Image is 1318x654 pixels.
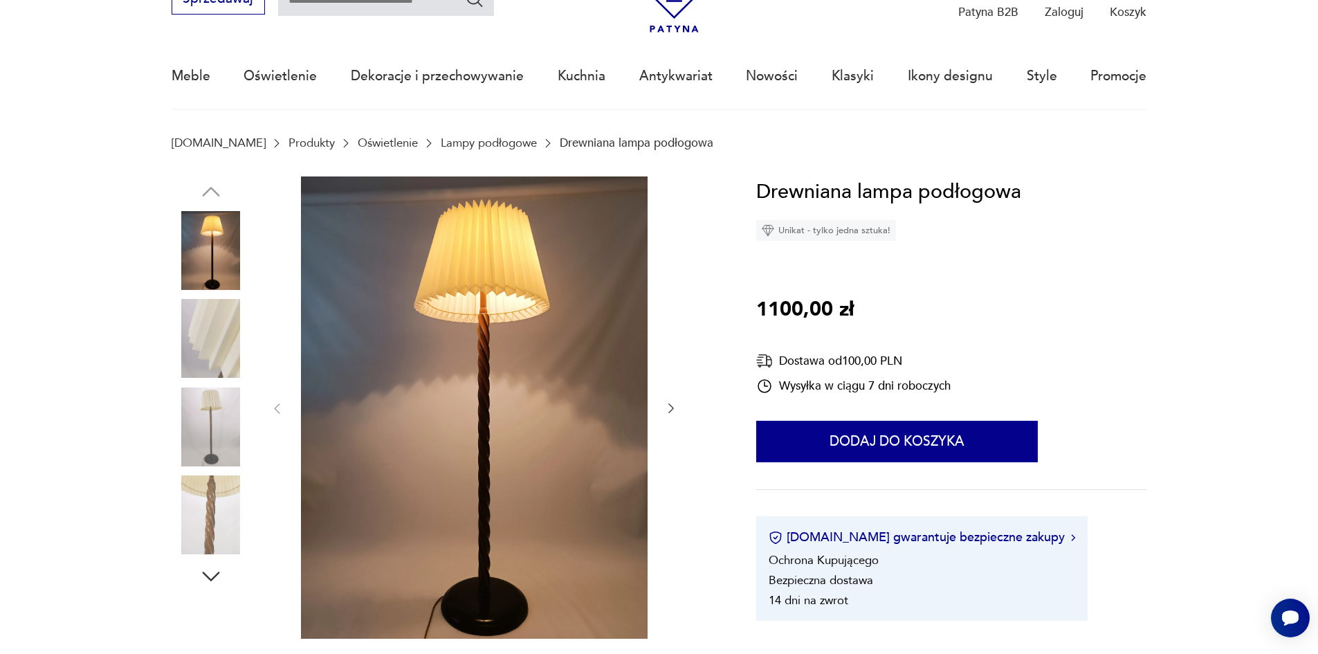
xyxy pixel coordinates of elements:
[172,299,250,378] img: Zdjęcie produktu Drewniana lampa podłogowa
[769,529,1075,546] button: [DOMAIN_NAME] gwarantuje bezpieczne zakupy
[769,531,782,545] img: Ikona certyfikatu
[769,592,848,608] li: 14 dni na zwrot
[1045,4,1083,20] p: Zaloguj
[832,44,874,108] a: Klasyki
[769,552,879,568] li: Ochrona Kupującego
[746,44,798,108] a: Nowości
[560,136,713,149] p: Drewniana lampa podłogowa
[1071,534,1075,541] img: Ikona strzałki w prawo
[172,475,250,554] img: Zdjęcie produktu Drewniana lampa podłogowa
[958,4,1018,20] p: Patyna B2B
[1271,599,1310,637] iframe: Smartsupp widget button
[358,136,418,149] a: Oświetlenie
[558,44,605,108] a: Kuchnia
[172,388,250,466] img: Zdjęcie produktu Drewniana lampa podłogowa
[244,44,317,108] a: Oświetlenie
[639,44,713,108] a: Antykwariat
[908,44,993,108] a: Ikony designu
[756,352,773,370] img: Ikona dostawy
[301,176,648,639] img: Zdjęcie produktu Drewniana lampa podłogowa
[1027,44,1057,108] a: Style
[756,378,951,394] div: Wysyłka w ciągu 7 dni roboczych
[1110,4,1146,20] p: Koszyk
[289,136,335,149] a: Produkty
[756,294,854,326] p: 1100,00 zł
[756,220,896,241] div: Unikat - tylko jedna sztuka!
[1090,44,1146,108] a: Promocje
[756,176,1021,208] h1: Drewniana lampa podłogowa
[351,44,524,108] a: Dekoracje i przechowywanie
[756,421,1038,462] button: Dodaj do koszyka
[756,352,951,370] div: Dostawa od 100,00 PLN
[172,136,266,149] a: [DOMAIN_NAME]
[441,136,537,149] a: Lampy podłogowe
[762,224,774,237] img: Ikona diamentu
[172,211,250,290] img: Zdjęcie produktu Drewniana lampa podłogowa
[172,44,210,108] a: Meble
[769,572,873,588] li: Bezpieczna dostawa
